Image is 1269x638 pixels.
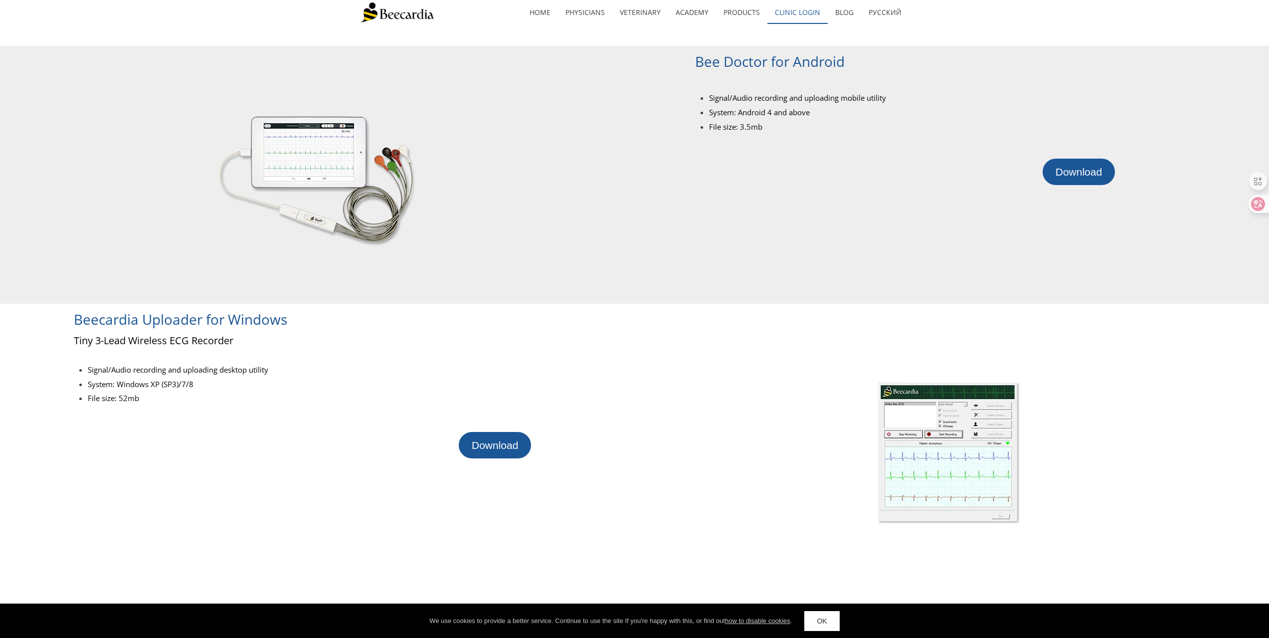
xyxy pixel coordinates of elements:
span: System: Windows XP (SP3)/7/8 [88,379,193,389]
span: Beecardia Uploader for Windows [74,310,287,329]
span: Download [1056,166,1102,178]
span: File size: 3.5mb [709,122,762,132]
img: Beecardia [361,2,434,22]
div: We use cookies to provide a better service. Continue to use the site If you're happy with this, o... [429,616,792,626]
span: Download [472,439,518,451]
span: Signal/Audio recording and uploading desktop utility [88,365,268,375]
span: Bee Doctor for Android [695,52,845,71]
a: home [522,1,558,24]
span: Signal/Audio recording and uploading mobile utility [709,93,886,103]
a: Academy [668,1,716,24]
a: Products [716,1,767,24]
a: Physicians [558,1,612,24]
span: File size: 52mb [88,393,139,403]
a: Veterinary [612,1,668,24]
span: Tiny 3-Lead Wireless ECG Recorder [74,334,233,347]
a: Blog [828,1,861,24]
a: Clinic Login [767,1,828,24]
a: Download [1043,159,1115,185]
span: System: Android 4 and above [709,107,810,117]
a: OK [804,611,839,631]
a: Download [459,432,531,458]
a: Русский [861,1,909,24]
a: how to disable cookies [725,617,790,625]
